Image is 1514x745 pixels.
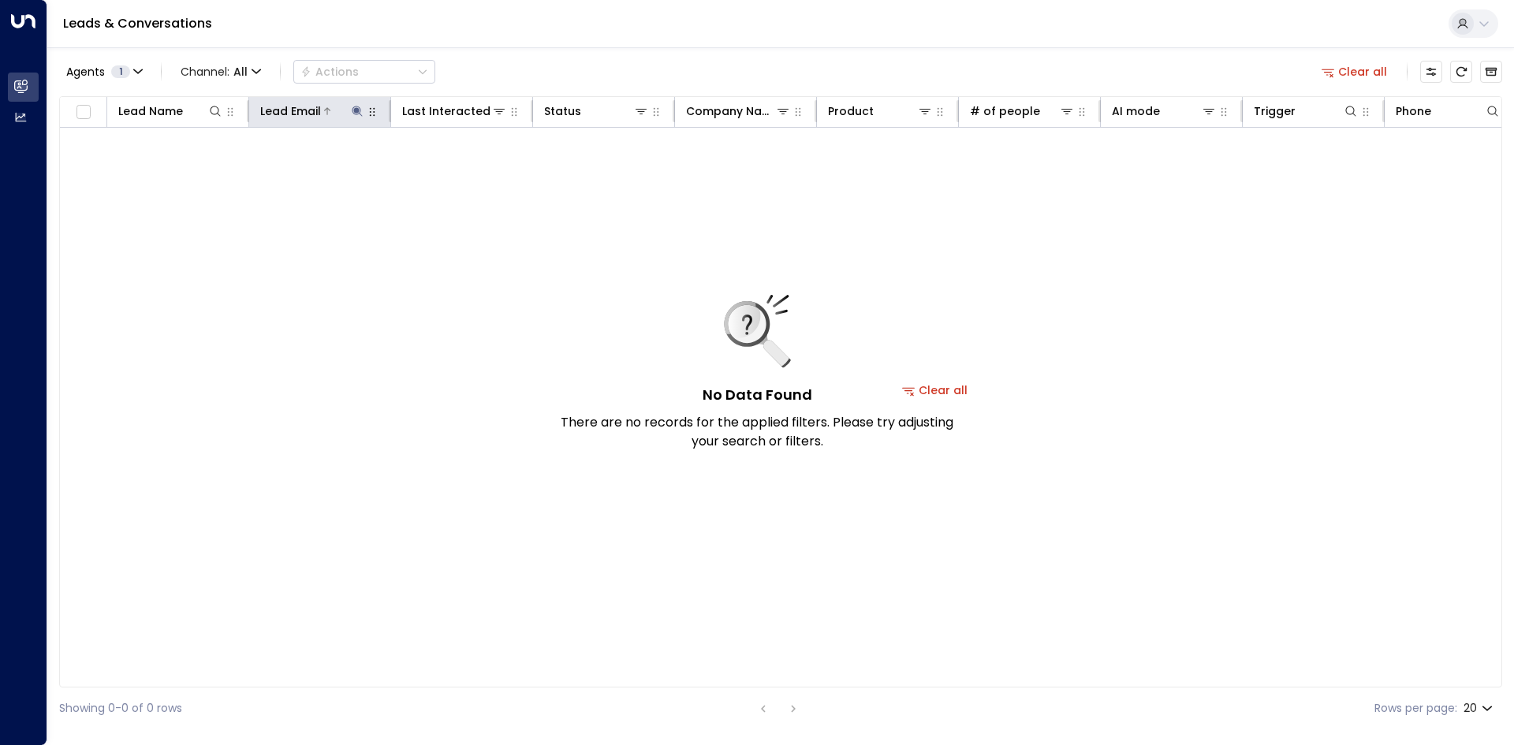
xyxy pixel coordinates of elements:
[293,60,435,84] button: Actions
[73,102,93,122] span: Toggle select all
[118,102,183,121] div: Lead Name
[1112,102,1217,121] div: AI mode
[118,102,223,121] div: Lead Name
[686,102,791,121] div: Company Name
[1396,102,1431,121] div: Phone
[1254,102,1359,121] div: Trigger
[1420,61,1442,83] button: Customize
[260,102,365,121] div: Lead Email
[1315,61,1394,83] button: Clear all
[293,60,435,84] div: Button group with a nested menu
[59,700,182,717] div: Showing 0-0 of 0 rows
[66,66,105,77] span: Agents
[402,102,507,121] div: Last Interacted
[970,102,1075,121] div: # of people
[233,65,248,78] span: All
[260,102,321,121] div: Lead Email
[753,698,804,718] nav: pagination navigation
[111,65,130,78] span: 1
[560,413,954,451] p: There are no records for the applied filters. Please try adjusting your search or filters.
[1374,700,1457,717] label: Rows per page:
[1480,61,1502,83] button: Archived Leads
[703,384,812,405] h5: No Data Found
[544,102,581,121] div: Status
[59,61,148,83] button: Agents1
[970,102,1040,121] div: # of people
[402,102,490,121] div: Last Interacted
[1464,697,1496,720] div: 20
[1112,102,1160,121] div: AI mode
[1396,102,1501,121] div: Phone
[300,65,359,79] div: Actions
[828,102,933,121] div: Product
[63,14,212,32] a: Leads & Conversations
[1254,102,1296,121] div: Trigger
[828,102,874,121] div: Product
[174,61,267,83] button: Channel:All
[174,61,267,83] span: Channel:
[1450,61,1472,83] span: Refresh
[544,102,649,121] div: Status
[686,102,775,121] div: Company Name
